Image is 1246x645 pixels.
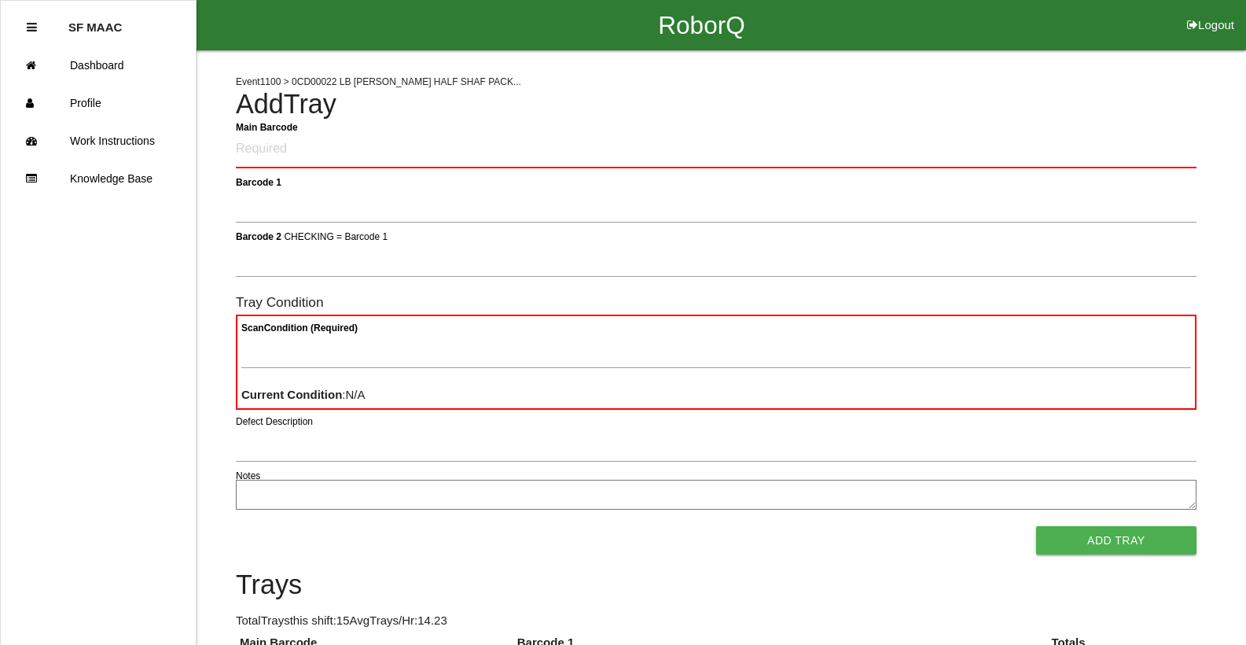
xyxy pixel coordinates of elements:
label: Notes [236,469,260,483]
span: CHECKING = Barcode 1 [284,230,388,241]
a: Knowledge Base [1,160,196,197]
p: Total Trays this shift: 15 Avg Trays /Hr: 14.23 [236,612,1196,630]
p: SF MAAC [68,9,122,34]
h4: Add Tray [236,90,1196,120]
b: Barcode 2 [236,230,281,241]
b: Scan Condition (Required) [241,322,358,334]
div: Close [27,9,37,46]
a: Profile [1,84,196,122]
b: Main Barcode [236,121,298,132]
a: Dashboard [1,46,196,84]
h6: Tray Condition [236,295,1196,310]
a: Work Instructions [1,122,196,160]
b: Barcode 1 [236,176,281,187]
b: Current Condition [241,388,342,401]
input: Required [236,131,1196,168]
label: Defect Description [236,415,313,429]
h4: Trays [236,570,1196,600]
span: : N/A [241,388,366,401]
button: Add Tray [1036,526,1196,555]
span: Event 1100 > 0CD00022 LB [PERSON_NAME] HALF SHAF PACK... [236,76,521,87]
